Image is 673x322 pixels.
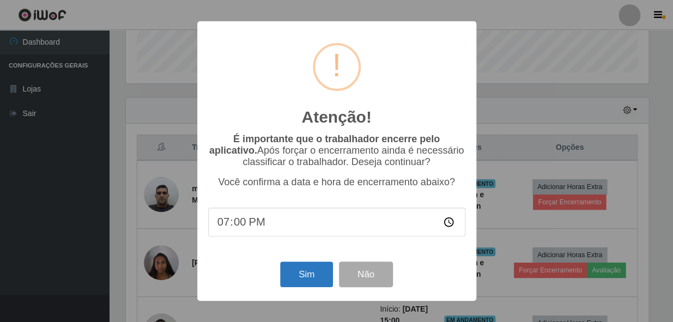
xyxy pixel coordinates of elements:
[208,133,465,168] p: Após forçar o encerramento ainda é necessário classificar o trabalhador. Deseja continuar?
[209,133,440,156] b: É importante que o trabalhador encerre pelo aplicativo.
[208,177,465,188] p: Você confirma a data e hora de encerramento abaixo?
[280,262,333,287] button: Sim
[301,107,371,127] h2: Atenção!
[339,262,393,287] button: Não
